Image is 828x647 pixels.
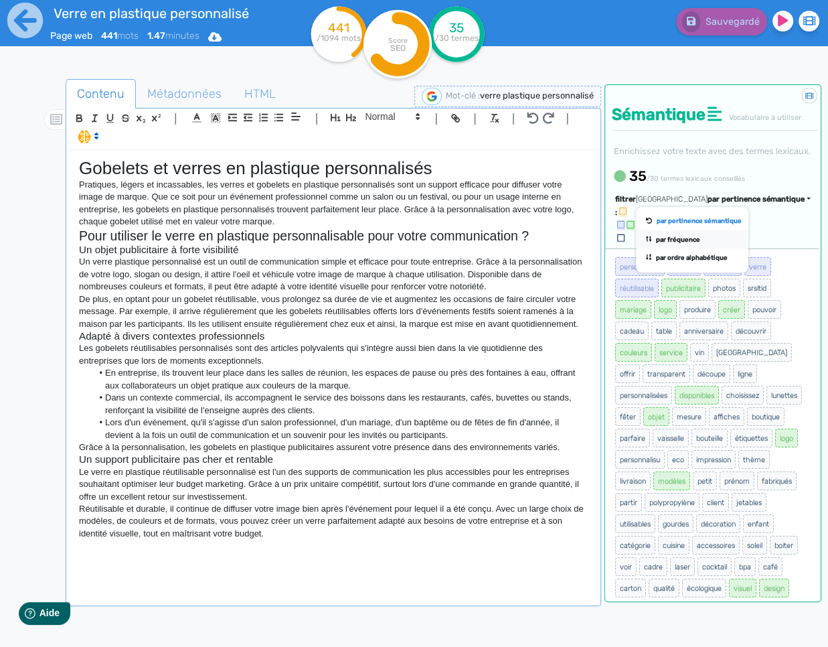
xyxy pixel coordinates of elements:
span: jetables [732,493,766,512]
img: tab_keywords_by_traffic_grey.svg [152,78,163,88]
span: | [174,109,177,127]
small: Enrichissez votre texte avec des termes lexicaux. [612,146,811,156]
span: Sauvegardé [706,16,760,27]
span: vin [690,343,709,362]
span: cocktail [697,557,732,576]
p: Réutilisable et durable, il continue de diffuser votre image bien après l'événement pour lequel i... [79,503,588,540]
span: photos [708,279,740,297]
p: Grâce à la personnalisation, les gobelets en plastique publicitaires assurent votre présence dans... [79,441,588,453]
h3: Un objet publicitaire à forte visibilité [79,244,588,256]
span: visuel [729,579,756,597]
h3: Adapté à divers contextes professionnels [79,330,588,342]
li: Dans un contexte commercial, ils accompagnent le service des boissons dans les restaurants, cafés... [92,392,588,417]
span: polypropylène [645,493,699,512]
span: verre plastique personnalisé [480,90,594,100]
span: découpe [693,364,730,383]
span: HTML [234,76,286,112]
span: produire [679,300,716,319]
span: impression [691,450,736,469]
div: Domaine: [DOMAIN_NAME] [35,35,151,46]
span: modèles [653,472,690,490]
span: catégorie [615,536,655,555]
span: utilisables [615,514,655,533]
span: Vocabulaire à utiliser [729,113,801,122]
h1: Gobelets et verres en plastique personnalisés [79,158,588,179]
span: créer [718,300,745,319]
span: thème [738,450,770,469]
tspan: Score [388,36,408,45]
span: carton [615,579,646,597]
span: mots [101,30,139,42]
span: | [566,109,569,127]
span: Mot-clé : [446,90,480,100]
div: [GEOGRAPHIC_DATA] [636,194,811,206]
span: affiches [709,407,744,426]
span: Aligment [286,109,305,125]
span: mesure [672,407,706,426]
span: vaisselle [653,429,689,447]
div: v 4.0.25 [37,21,66,32]
span: logo [654,300,677,319]
span: I.Assistant [72,129,103,145]
a: HTML [233,79,287,109]
span: boutique [747,407,784,426]
span: bpa [734,557,756,576]
p: Pratiques, légers et incassables, les verres et gobelets en plastique personnalisés sont un suppo... [79,179,588,228]
span: cuisine [658,536,689,555]
span: personnalisu [615,450,665,469]
span: [GEOGRAPHIC_DATA] [712,343,792,362]
span: service [655,343,687,362]
span: plastique [703,257,742,276]
span: transparent [643,364,690,383]
tspan: SEO [390,43,406,53]
span: design [759,579,789,597]
div: Mots-clés [167,79,205,88]
span: partir [615,493,642,512]
span: petit [693,472,717,490]
b: 1.47 [147,30,165,42]
span: Métadonnées [137,76,232,112]
h3: Un support publicitaire pas cher et rentable [79,453,588,465]
p: Un verre plastique personnalisé est un outil de communication simple et efficace pour toute entre... [79,256,588,293]
span: table [651,321,677,340]
span: gourdes [658,514,693,533]
span: | [315,109,319,127]
li: Lors d'un événement, qu'il s'agisse d'un salon professionnel, d'un mariage, d'un baptême ou de fê... [92,417,588,441]
span: Contenu [66,76,135,112]
b: 441 [101,30,117,42]
span: offrir [615,364,640,383]
span: personnalisé [615,257,665,276]
span: par fréquence [656,236,700,243]
b: 35 [629,168,647,184]
small: /30 termes lexicaux conseillés [647,174,745,183]
p: Les gobelets réutilisables personnalisés sont des articles polyvalents qui s'intègre aussi bien d... [79,342,588,367]
span: boiter [770,536,798,555]
p: Le verre en plastique réutilisable personnalisé est l'un des supports de communication les plus a... [79,466,588,503]
span: objet [643,407,669,426]
span: client [702,493,729,512]
span: découvrir [731,321,771,340]
h2: Pour utiliser le verre en plastique personnalisable pour votre communication ? [79,228,588,244]
span: mariage [615,300,651,319]
img: website_grey.svg [21,35,32,46]
span: logo [775,429,798,447]
div: Domaine [69,79,103,88]
span: laser [670,557,695,576]
input: title [50,3,299,24]
tspan: /1094 mots [317,33,361,43]
span: bouteille [691,429,728,447]
span: enfant [743,514,774,533]
span: disponibles [675,386,719,405]
span: fabriqués [757,472,797,490]
span: | [512,109,515,127]
span: verre [744,257,771,276]
span: accessoires [692,536,740,555]
span: par ordre alphabétique [656,254,728,261]
span: Page web [50,30,92,42]
span: soleil [742,536,767,555]
img: google-serp-logo.png [422,88,442,105]
span: publicitaire [661,279,706,297]
span: cadeau [615,321,649,340]
span: voir [615,557,637,576]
